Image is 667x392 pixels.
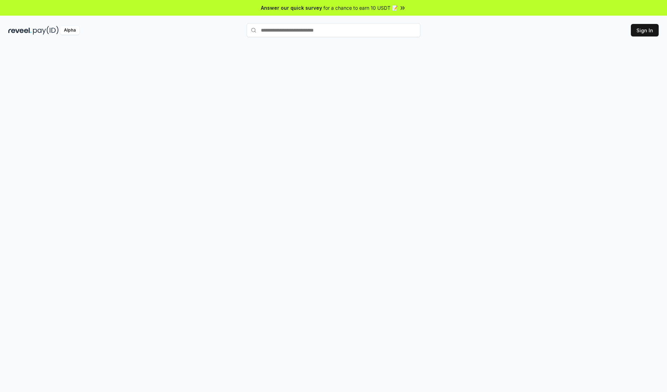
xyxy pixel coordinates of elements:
div: Alpha [60,26,80,35]
span: for a chance to earn 10 USDT 📝 [323,4,398,11]
img: reveel_dark [8,26,32,35]
span: Answer our quick survey [261,4,322,11]
button: Sign In [631,24,659,36]
img: pay_id [33,26,59,35]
